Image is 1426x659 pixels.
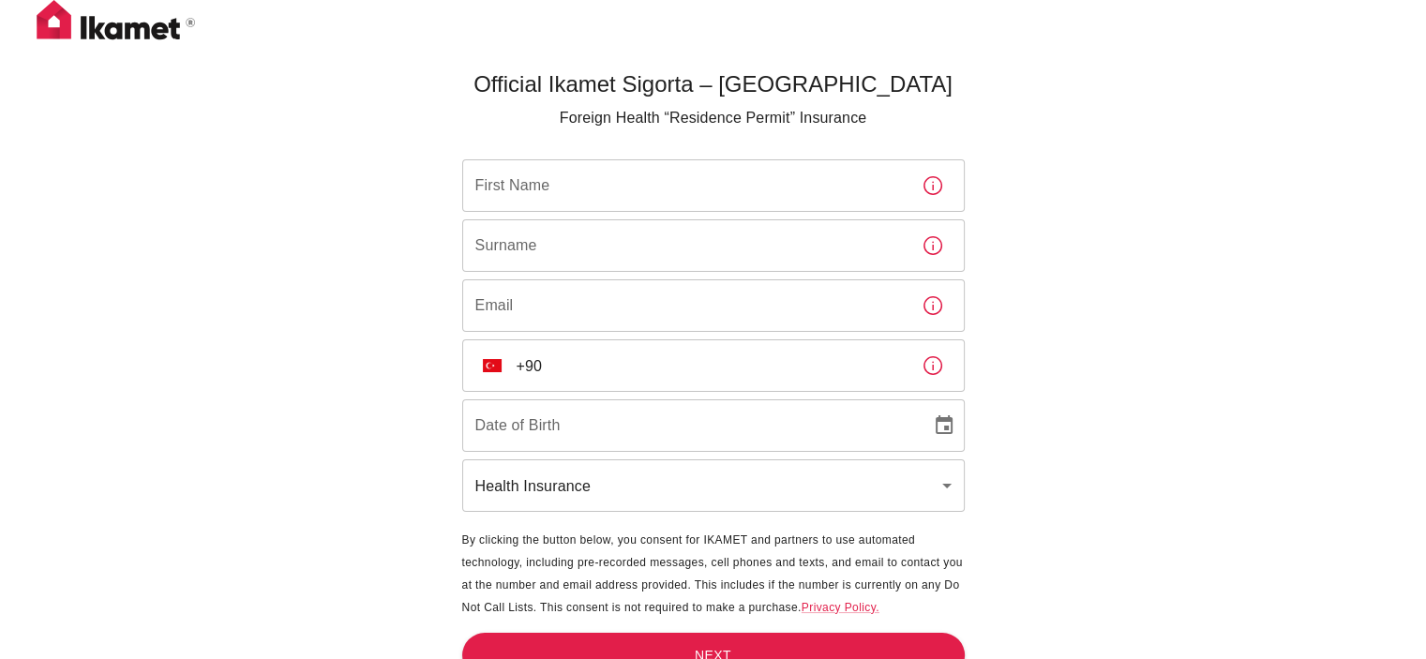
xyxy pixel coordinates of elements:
[462,107,965,129] p: Foreign Health “Residence Permit” Insurance
[475,349,509,382] button: Select country
[802,601,879,614] a: Privacy Policy.
[462,69,965,99] h5: Official Ikamet Sigorta – [GEOGRAPHIC_DATA]
[462,399,918,452] input: DD/MM/YYYY
[462,533,963,614] span: By clicking the button below, you consent for IKAMET and partners to use automated technology, in...
[462,459,965,512] div: Health Insurance
[925,407,963,444] button: Choose date
[483,359,502,372] img: unknown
